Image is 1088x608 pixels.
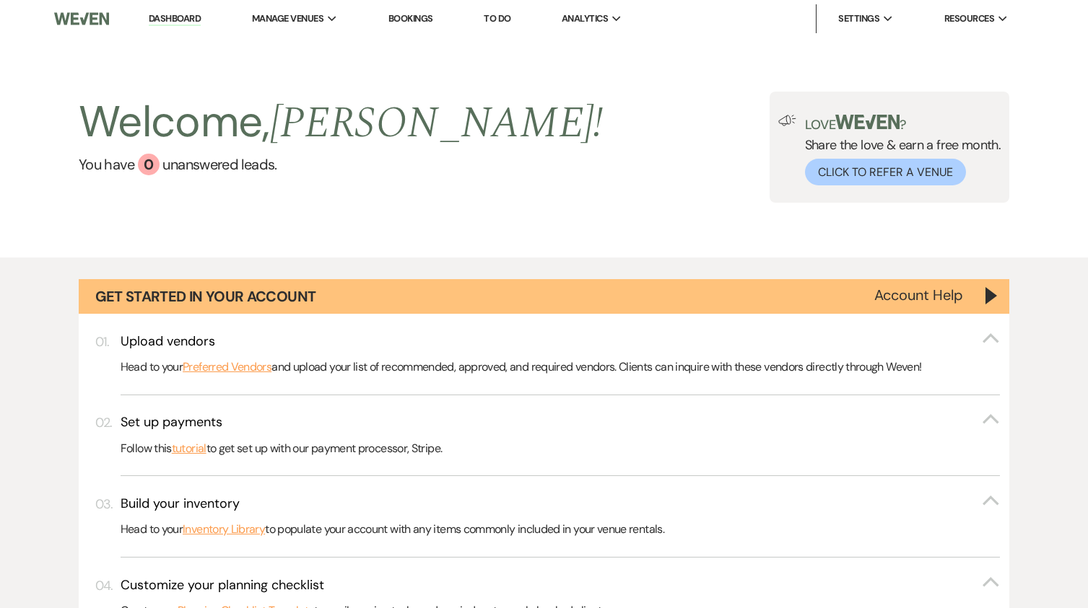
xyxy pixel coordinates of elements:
[172,439,206,458] a: tutorial
[121,495,1001,513] button: Build your inventory
[79,92,604,154] h2: Welcome,
[121,495,240,513] h3: Build your inventory
[121,576,1001,594] button: Customize your planning checklist
[149,12,201,26] a: Dashboard
[121,332,1001,351] button: Upload vendors
[121,576,324,594] h3: Customize your planning checklist
[388,12,433,25] a: Bookings
[183,520,265,539] a: Inventory Library
[270,90,604,157] span: [PERSON_NAME] !
[121,332,215,351] h3: Upload vendors
[121,520,1001,539] p: Head to your to populate your account with any items commonly included in your venue rentals.
[944,12,994,26] span: Resources
[838,12,879,26] span: Settings
[252,12,323,26] span: Manage Venues
[138,154,160,175] div: 0
[874,288,963,302] button: Account Help
[805,115,1001,131] p: Love ?
[484,12,510,25] a: To Do
[796,115,1001,185] div: Share the love & earn a free month.
[121,413,1001,431] button: Set up payments
[562,12,608,26] span: Analytics
[121,413,222,431] h3: Set up payments
[54,4,108,34] img: Weven Logo
[121,358,1001,376] p: Head to your and upload your list of recommended, approved, and required vendors. Clients can inq...
[95,286,316,307] h1: Get Started in Your Account
[835,115,900,129] img: weven-logo-green.svg
[79,154,604,175] a: You have 0 unanswered leads.
[805,159,966,185] button: Click to Refer a Venue
[183,358,271,376] a: Preferred Vendors
[778,115,796,126] img: loud-speaker-illustration.svg
[121,439,1001,458] p: Follow this to get set up with our payment processor, Stripe.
